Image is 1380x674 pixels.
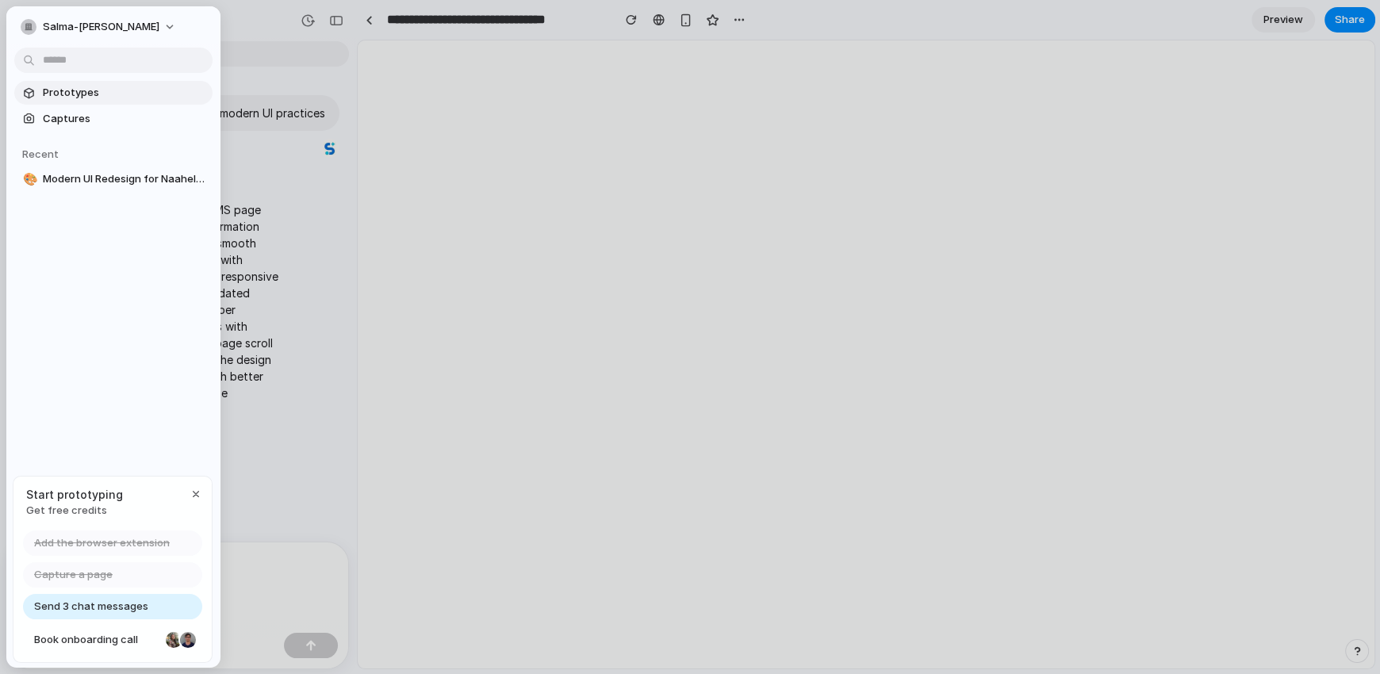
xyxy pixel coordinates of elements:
span: Recent [22,147,59,160]
span: Add the browser extension [34,535,170,551]
a: Prototypes [14,81,213,105]
button: 🎨 [21,171,36,187]
div: Nicole Kubica [164,630,183,649]
div: 🎨 [23,170,34,189]
a: Book onboarding call [23,627,202,653]
span: Modern UI Redesign for Naahel LMS [43,171,206,187]
button: salma-[PERSON_NAME] [14,14,184,40]
span: salma-[PERSON_NAME] [43,19,159,35]
div: Christian Iacullo [178,630,197,649]
a: Captures [14,107,213,131]
span: Book onboarding call [34,632,159,648]
a: 🎨Modern UI Redesign for Naahel LMS [14,167,213,191]
span: Send 3 chat messages [34,599,148,615]
span: Get free credits [26,503,123,519]
span: Capture a page [34,567,113,583]
span: Captures [43,111,206,127]
span: Start prototyping [26,486,123,503]
span: Prototypes [43,85,206,101]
